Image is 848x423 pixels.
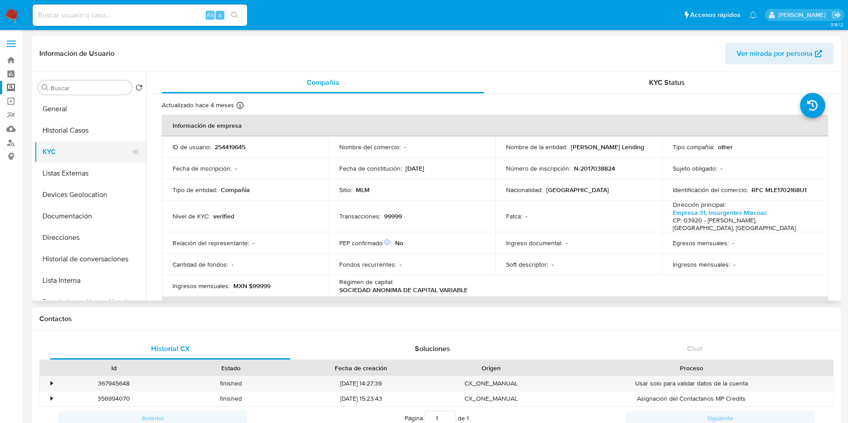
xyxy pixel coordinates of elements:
p: - [566,239,568,247]
span: 1 [467,414,469,423]
p: Número de inscripción : [506,164,570,172]
p: SOCIEDAD ANONIMA DE CAPITAL VARIABLE [339,286,468,294]
p: - [400,260,401,268]
span: Historial CX [151,343,190,354]
p: Ingresos mensuales : [673,260,730,268]
th: Datos de contacto [162,297,828,318]
span: Accesos rápidos [690,10,740,20]
button: Historial Casos [34,120,146,141]
button: Historial de conversaciones [34,248,146,270]
p: Nombre del comercio : [339,143,401,151]
p: other [718,143,733,151]
a: Salir [832,10,841,20]
p: - [232,260,233,268]
p: Fatca : [506,212,522,220]
p: Nivel de KYC : [173,212,210,220]
p: Sitio : [339,186,352,194]
div: Usar solo para validar datos de la cuenta [550,376,833,391]
div: finished [173,376,290,391]
button: Volver al orden por defecto [135,84,143,94]
div: 367945648 [55,376,173,391]
p: [DATE] [405,164,424,172]
p: Actualizado hace 4 meses [162,101,234,109]
p: Compañia [221,186,250,194]
p: verified [213,212,234,220]
p: [GEOGRAPHIC_DATA] [546,186,609,194]
p: Nacionalidad : [506,186,543,194]
p: - [526,212,527,220]
button: Restricciones Nuevo Mundo [34,291,146,313]
p: No [395,239,403,247]
p: MXN $99999 [233,282,270,290]
p: Fecha de constitución : [339,164,402,172]
span: Soluciones [415,343,450,354]
div: finished [173,391,290,406]
p: Soft descriptor : [506,260,548,268]
p: Nombre de la entidad : [506,143,567,151]
p: Cantidad de fondos : [173,260,228,268]
p: - [721,164,722,172]
span: KYC Status [649,77,685,88]
div: CX_ONE_MANUAL [433,391,550,406]
a: Notificaciones [749,11,757,19]
div: [DATE] 14:27:39 [290,376,433,391]
div: • [51,379,53,388]
p: Identificación del comercio : [673,186,748,194]
p: - [552,260,553,268]
p: Tipo de entidad : [173,186,217,194]
p: [PERSON_NAME] Lending [571,143,644,151]
div: Estado [179,364,283,373]
div: • [51,394,53,403]
p: 99999 [384,212,402,220]
div: Id [62,364,166,373]
p: Tipo compañía : [673,143,714,151]
p: Dirección principal : [673,201,726,209]
div: Proceso [556,364,827,373]
p: - [404,143,406,151]
p: - [253,239,254,247]
p: Fondos recurrentes : [339,260,396,268]
p: - [732,239,734,247]
div: Asignación del Contactanos MP Credits [550,391,833,406]
p: Régimen de capital : [339,278,393,286]
p: Fecha de inscripción : [173,164,232,172]
input: Buscar [51,84,128,92]
p: - [235,164,237,172]
h4: CP: 03920 - [PERSON_NAME], [GEOGRAPHIC_DATA], [GEOGRAPHIC_DATA] [673,217,814,232]
div: Fecha de creación [296,364,426,373]
button: Documentación [34,205,146,227]
a: Empresa 31, Insurgentes Mixcoac [673,208,767,217]
p: Ingreso documental : [506,239,562,247]
p: ID de usuario : [173,143,211,151]
p: Sujeto obligado : [673,164,717,172]
p: Relación del representante : [173,239,249,247]
span: Chat [687,343,702,354]
p: Egresos mensuales : [673,239,729,247]
p: N-2017038824 [574,164,615,172]
div: Origen [439,364,544,373]
p: PEP confirmado : [339,239,392,247]
button: Buscar [42,84,49,91]
button: Listas Externas [34,163,146,184]
p: Transacciones : [339,212,380,220]
th: Información de empresa [162,115,828,136]
span: Compañía [307,77,339,88]
button: Devices Geolocation [34,184,146,205]
span: Alt [207,11,214,19]
div: 356994070 [55,391,173,406]
input: Buscar usuario o caso... [33,9,247,21]
p: 254419645 [215,143,245,151]
button: Ver mirada por persona [725,43,834,64]
h1: Información de Usuario [39,49,114,58]
button: Direcciones [34,227,146,248]
p: RFC MLE1702168U1 [751,186,806,194]
div: CX_ONE_MANUAL [433,376,550,391]
span: s [219,11,221,19]
p: ivonne.perezonofre@mercadolibre.com.mx [778,11,829,19]
div: [DATE] 15:23:43 [290,391,433,406]
p: Ingresos mensuales : [173,282,230,290]
button: KYC [34,141,139,163]
button: Lista Interna [34,270,146,291]
button: General [34,98,146,120]
p: MLM [356,186,370,194]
